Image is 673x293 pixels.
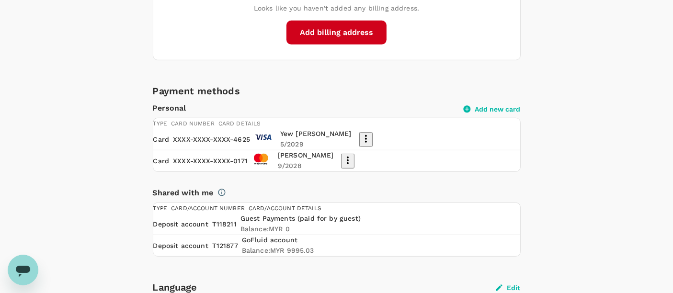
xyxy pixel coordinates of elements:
p: Card [153,135,170,144]
p: Card [153,156,170,166]
p: Shared with me [153,187,214,199]
button: Add billing address [286,21,387,45]
span: Card/Account details [249,205,321,212]
button: Edit [496,283,521,292]
img: card-provider [248,152,274,166]
h6: [PERSON_NAME] [278,150,333,161]
span: Card number [171,120,215,127]
h6: Yew [PERSON_NAME] [280,129,352,139]
img: card-provider [250,130,276,145]
p: XXXX-XXXX-XXXX-4625 [173,135,250,144]
span: Type [153,120,168,127]
span: Type [153,205,168,212]
h6: Guest Payments (paid for by guest) [240,214,361,224]
h6: 9/2028 [278,161,333,171]
h6: 5/2029 [280,139,352,150]
span: Card details [218,120,261,127]
h6: Balance : MYR 0 [240,224,361,235]
iframe: Button to launch messaging window [8,255,38,285]
h6: Payment methods [153,83,521,99]
p: T118211 [212,219,237,229]
h6: GoFluid account [242,235,314,246]
button: delete [341,154,354,169]
p: Personal [153,102,464,114]
span: Card/Account number [171,205,245,212]
p: T121877 [212,241,238,250]
p: Deposit account [153,219,208,229]
p: Deposit account [153,241,208,250]
button: Add new card [464,105,521,113]
p: Looks like you haven't added any billing address. [254,3,419,13]
button: delete [359,132,373,147]
p: XXXX-XXXX-XXXX-0171 [173,156,248,166]
h6: Balance : MYR 9995.03 [242,246,314,256]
